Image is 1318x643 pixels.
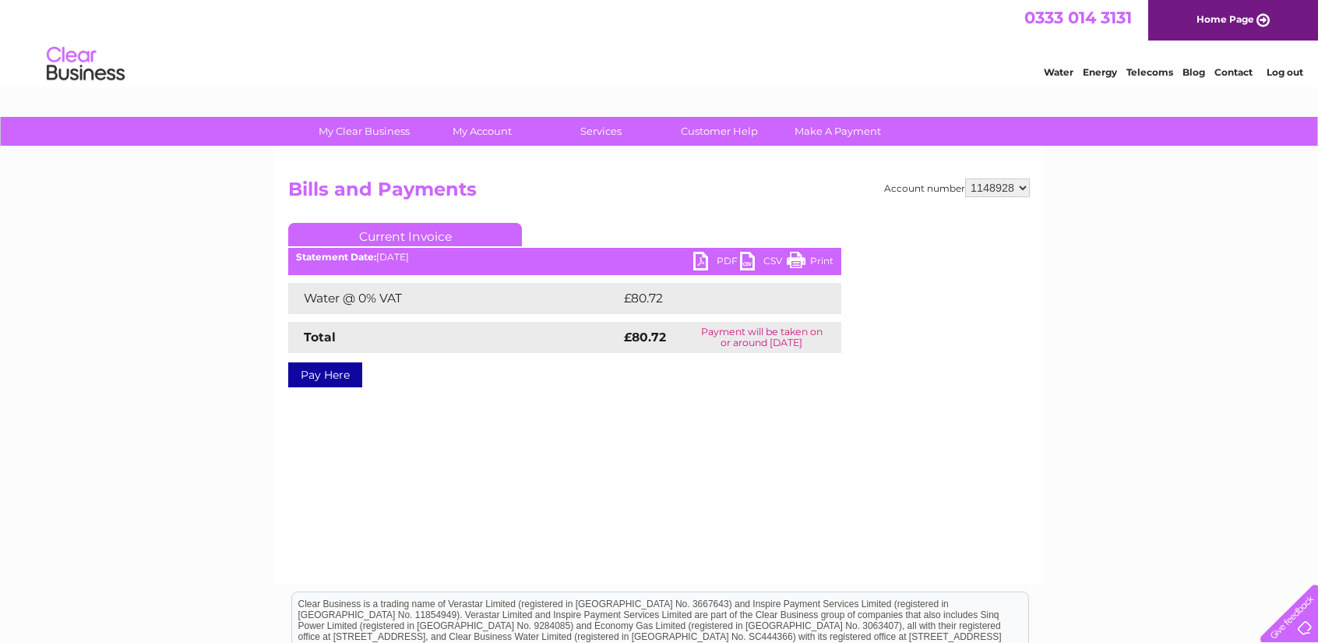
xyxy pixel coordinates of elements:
h2: Bills and Payments [288,178,1030,208]
td: Payment will be taken on or around [DATE] [682,322,841,353]
div: Account number [884,178,1030,197]
a: Energy [1083,66,1117,78]
a: Services [537,117,665,146]
a: Current Invoice [288,223,522,246]
a: Print [787,252,833,274]
a: Customer Help [655,117,784,146]
a: My Account [418,117,547,146]
a: Pay Here [288,362,362,387]
td: Water @ 0% VAT [288,283,620,314]
a: Blog [1182,66,1205,78]
a: Make A Payment [774,117,902,146]
a: Log out [1267,66,1303,78]
div: Clear Business is a trading name of Verastar Limited (registered in [GEOGRAPHIC_DATA] No. 3667643... [292,9,1028,76]
a: Telecoms [1126,66,1173,78]
b: Statement Date: [296,251,376,263]
img: logo.png [46,41,125,88]
a: CSV [740,252,787,274]
a: My Clear Business [300,117,428,146]
strong: £80.72 [624,330,666,344]
div: [DATE] [288,252,841,263]
strong: Total [304,330,336,344]
a: 0333 014 3131 [1024,8,1132,27]
td: £80.72 [620,283,809,314]
a: Contact [1214,66,1253,78]
a: PDF [693,252,740,274]
a: Water [1044,66,1073,78]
